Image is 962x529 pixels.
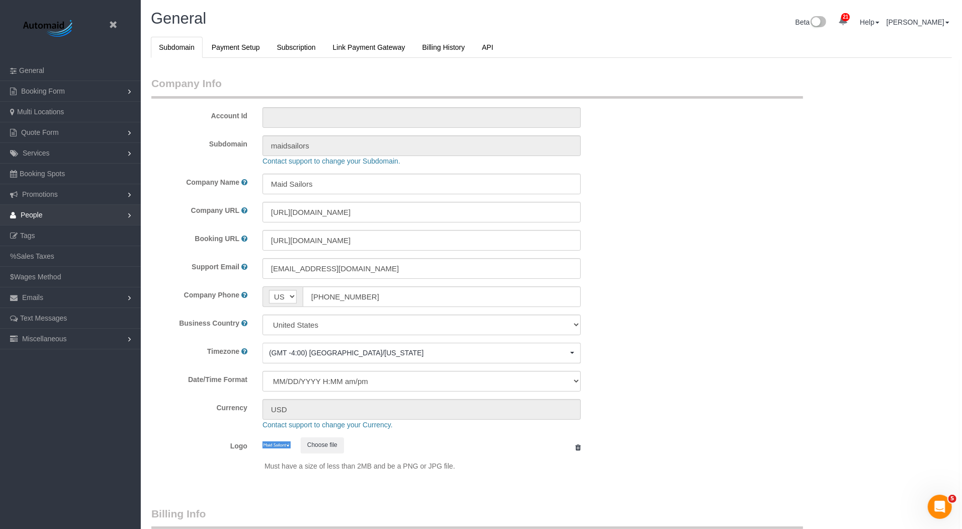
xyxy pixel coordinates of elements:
legend: Company Info [151,76,803,99]
label: Company Name [186,177,239,187]
span: Quote Form [21,128,59,136]
legend: Billing Info [151,506,803,529]
iframe: Intercom live chat [928,495,952,519]
span: Emails [22,293,43,301]
span: Booking Spots [20,170,65,178]
div: Contact support to change your Currency. [255,420,922,430]
span: Sales Taxes [16,252,54,260]
label: Company Phone [184,290,239,300]
span: Wages Method [14,273,61,281]
span: Services [23,149,50,157]
span: Tags [20,232,35,240]
a: Help [860,18,880,26]
input: Phone [303,286,581,307]
a: API [474,37,501,58]
div: Contact support to change your Subdomain. [255,156,922,166]
span: Miscellaneous [22,335,67,343]
a: [PERSON_NAME] [887,18,949,26]
label: Timezone [207,346,239,356]
span: 5 [948,495,956,503]
span: General [19,66,44,74]
span: Multi Locations [17,108,64,116]
span: People [21,211,43,219]
label: Business Country [179,318,239,328]
label: Booking URL [195,234,239,244]
label: Company URL [191,205,239,215]
label: Support Email [192,262,239,272]
button: Choose file [301,437,344,453]
a: Link Payment Gateway [325,37,413,58]
a: Subdomain [151,37,203,58]
ol: Choose Timezone [263,343,581,363]
a: Payment Setup [204,37,268,58]
label: Account Id [144,107,255,121]
span: Text Messages [20,314,67,322]
img: de9edfe7b037b8b73f2ebebeed428ce6ac20a011.jpeg [263,441,291,449]
p: Must have a size of less than 2MB and be a PNG or JPG file. [265,461,581,471]
button: (GMT -4:00) [GEOGRAPHIC_DATA]/[US_STATE] [263,343,581,363]
span: (GMT -4:00) [GEOGRAPHIC_DATA]/[US_STATE] [269,348,568,358]
img: New interface [810,16,826,29]
img: Automaid Logo [18,18,80,40]
label: Logo [144,437,255,451]
span: Booking Form [21,87,65,95]
span: 21 [841,13,850,21]
span: General [151,10,206,27]
label: Currency [144,399,255,413]
label: Subdomain [144,135,255,149]
span: Promotions [22,190,58,198]
a: Beta [796,18,827,26]
label: Date/Time Format [144,371,255,385]
a: Subscription [269,37,324,58]
a: 21 [833,10,853,32]
a: Billing History [414,37,473,58]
